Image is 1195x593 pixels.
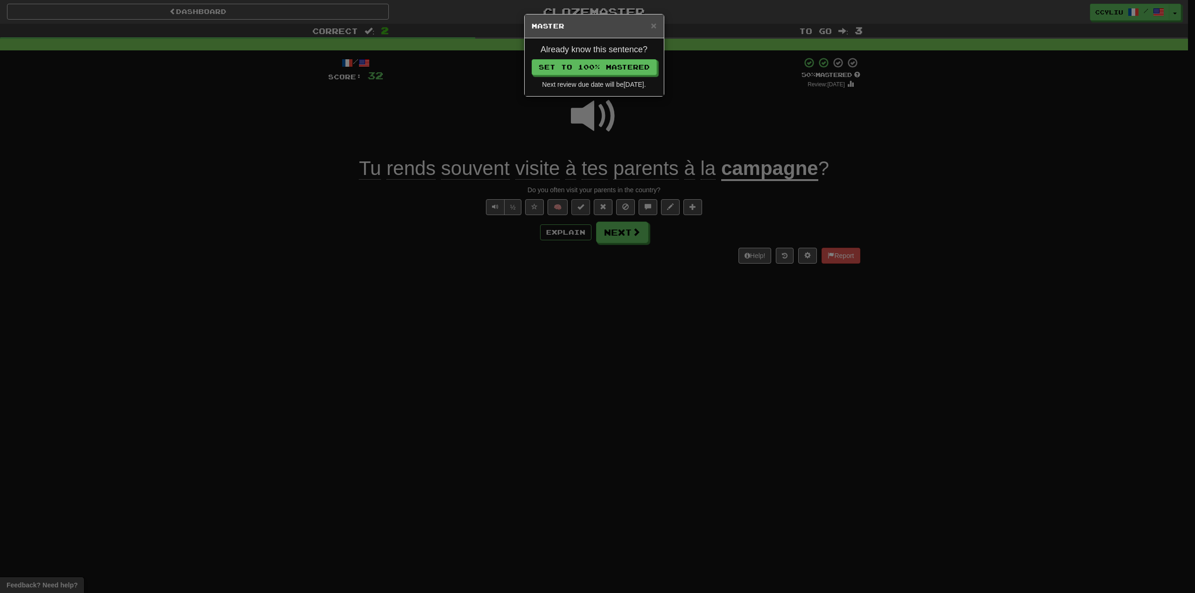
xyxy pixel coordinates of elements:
[651,20,656,31] span: ×
[651,21,656,30] button: Close
[532,21,657,31] h5: Master
[532,80,657,89] div: Next review due date will be [DATE] .
[532,45,657,55] h4: Already know this sentence?
[532,59,657,75] button: Set to 100% Mastered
